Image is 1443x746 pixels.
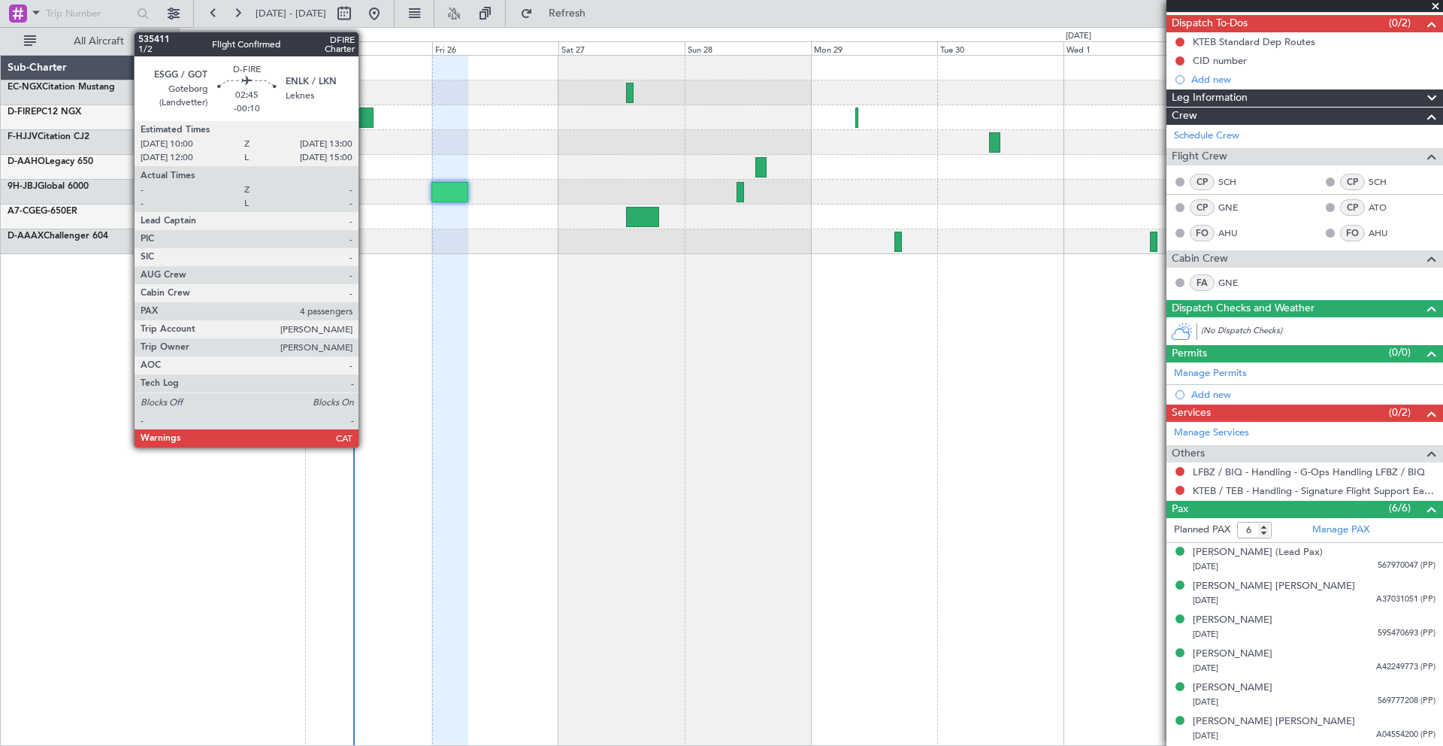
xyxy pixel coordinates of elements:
[1193,579,1355,594] div: [PERSON_NAME] [PERSON_NAME]
[1193,663,1218,674] span: [DATE]
[1369,201,1402,214] a: ATO
[1218,276,1252,290] a: GNE
[1389,15,1411,31] span: (0/2)
[8,108,81,117] a: D-FIREPC12 NGX
[1340,199,1365,216] div: CP
[1190,199,1215,216] div: CP
[685,41,811,55] div: Sun 28
[1312,523,1369,538] a: Manage PAX
[1193,696,1218,708] span: [DATE]
[179,41,305,55] div: Wed 24
[39,36,159,47] span: All Aircraft
[8,132,38,141] span: F-HJJV
[1389,500,1411,516] span: (6/6)
[1389,405,1411,420] span: (0/2)
[1376,593,1435,606] span: A37031051 (PP)
[811,41,937,55] div: Mon 29
[1193,561,1218,572] span: [DATE]
[8,83,42,92] span: EC-NGX
[256,7,326,20] span: [DATE] - [DATE]
[1172,148,1227,165] span: Flight Crew
[1174,426,1249,441] a: Manage Services
[1193,714,1355,729] div: [PERSON_NAME] [PERSON_NAME]
[1193,545,1323,560] div: [PERSON_NAME] (Lead Pax)
[1193,629,1218,640] span: [DATE]
[17,29,163,53] button: All Aircraft
[1193,54,1247,67] div: CID number
[1193,681,1272,696] div: [PERSON_NAME]
[1172,300,1314,317] span: Dispatch Checks and Weather
[1174,366,1247,381] a: Manage Permits
[1389,344,1411,360] span: (0/0)
[1172,405,1211,422] span: Services
[182,30,207,43] div: [DATE]
[1190,174,1215,190] div: CP
[1174,129,1239,144] a: Schedule Crew
[1193,595,1218,606] span: [DATE]
[1378,695,1435,708] span: 569777208 (PP)
[558,41,685,55] div: Sat 27
[536,8,599,19] span: Refresh
[1193,647,1272,662] div: [PERSON_NAME]
[1193,613,1272,628] div: [PERSON_NAME]
[1376,661,1435,674] span: A42249773 (PP)
[1172,250,1228,268] span: Cabin Crew
[1190,225,1215,241] div: FO
[1193,465,1425,478] a: LFBZ / BIQ - Handling - G-Ops Handling LFBZ / BIQ
[1340,225,1365,241] div: FO
[1172,445,1205,462] span: Others
[1193,484,1435,497] a: KTEB / TEB - Handling - Signature Flight Support East KTEB / TEB
[1191,388,1435,401] div: Add new
[8,83,115,92] a: EC-NGXCitation Mustang
[1190,274,1215,291] div: FA
[8,232,108,241] a: D-AAAXChallenger 604
[1376,729,1435,741] span: A04554200 (PP)
[937,41,1063,55] div: Tue 30
[1218,175,1252,189] a: SCH
[1063,41,1190,55] div: Wed 1
[513,2,604,26] button: Refresh
[8,157,93,166] a: D-AAHOLegacy 650
[46,2,132,25] input: Trip Number
[8,132,89,141] a: F-HJJVCitation CJ2
[1369,175,1402,189] a: SCH
[1378,559,1435,572] span: 567970047 (PP)
[1369,226,1402,240] a: AHU
[1174,523,1230,538] label: Planned PAX
[1340,174,1365,190] div: CP
[8,232,44,241] span: D-AAAX
[8,108,36,117] span: D-FIRE
[1172,89,1248,107] span: Leg Information
[8,207,41,216] span: A7-CGE
[1378,627,1435,640] span: 595470693 (PP)
[1191,73,1435,86] div: Add new
[1172,108,1197,125] span: Crew
[1218,226,1252,240] a: AHU
[1193,35,1315,48] div: KTEB Standard Dep Routes
[1193,730,1218,741] span: [DATE]
[8,182,89,191] a: 9H-JBJGlobal 6000
[8,157,45,166] span: D-AAHO
[1172,345,1207,362] span: Permits
[8,182,38,191] span: 9H-JBJ
[1172,501,1188,518] span: Pax
[1201,325,1443,341] div: (No Dispatch Checks)
[305,41,431,55] div: Thu 25
[1066,30,1091,43] div: [DATE]
[8,207,77,216] a: A7-CGEG-650ER
[432,41,558,55] div: Fri 26
[1172,15,1248,32] span: Dispatch To-Dos
[1218,201,1252,214] a: GNE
